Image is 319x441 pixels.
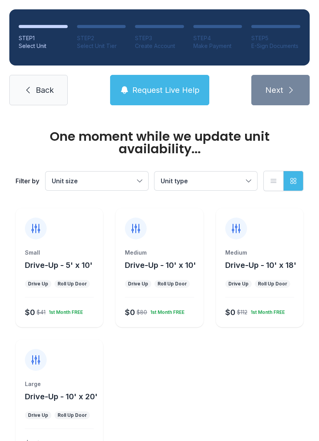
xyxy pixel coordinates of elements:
[237,308,247,316] div: $112
[193,34,242,42] div: STEP 4
[52,177,78,185] span: Unit size
[77,34,126,42] div: STEP 2
[28,412,48,418] div: Drive Up
[225,249,294,257] div: Medium
[25,260,93,270] span: Drive-Up - 5' x 10'
[251,42,300,50] div: E-Sign Documents
[225,307,235,318] div: $0
[125,307,135,318] div: $0
[19,34,68,42] div: STEP 1
[25,249,94,257] div: Small
[25,307,35,318] div: $0
[25,260,93,271] button: Drive-Up - 5' x 10'
[25,392,98,401] span: Drive-Up - 10' x 20'
[251,34,300,42] div: STEP 5
[128,281,148,287] div: Drive Up
[265,85,283,96] span: Next
[58,281,87,287] div: Roll Up Door
[225,260,296,270] span: Drive-Up - 10' x 18'
[25,380,94,388] div: Large
[28,281,48,287] div: Drive Up
[77,42,126,50] div: Select Unit Tier
[258,281,287,287] div: Roll Up Door
[135,34,184,42] div: STEP 3
[125,249,194,257] div: Medium
[225,260,296,271] button: Drive-Up - 10' x 18'
[16,130,303,155] div: One moment while we update unit availability...
[125,260,196,270] span: Drive-Up - 10' x 10'
[58,412,87,418] div: Roll Up Door
[158,281,187,287] div: Roll Up Door
[247,306,285,315] div: 1st Month FREE
[19,42,68,50] div: Select Unit
[37,308,46,316] div: $41
[25,391,98,402] button: Drive-Up - 10' x 20'
[125,260,196,271] button: Drive-Up - 10' x 10'
[46,306,83,315] div: 1st Month FREE
[46,172,148,190] button: Unit size
[193,42,242,50] div: Make Payment
[154,172,257,190] button: Unit type
[135,42,184,50] div: Create Account
[147,306,184,315] div: 1st Month FREE
[132,85,200,96] span: Request Live Help
[36,85,54,96] span: Back
[161,177,188,185] span: Unit type
[228,281,249,287] div: Drive Up
[16,176,39,186] div: Filter by
[137,308,147,316] div: $80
